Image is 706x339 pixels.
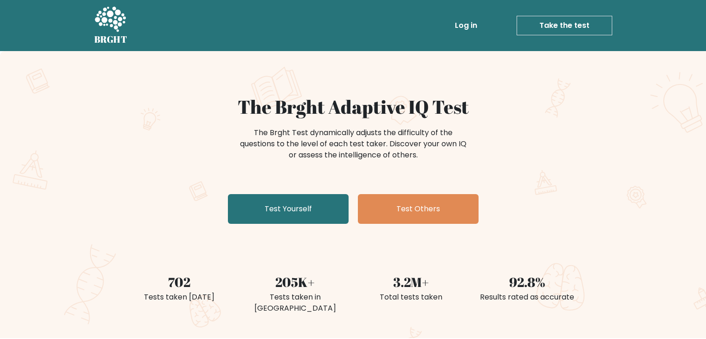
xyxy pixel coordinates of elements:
[243,272,348,292] div: 205K+
[243,292,348,314] div: Tests taken in [GEOGRAPHIC_DATA]
[237,127,469,161] div: The Brght Test dynamically adjusts the difficulty of the questions to the level of each test take...
[517,16,612,35] a: Take the test
[127,292,232,303] div: Tests taken [DATE]
[127,96,580,118] h1: The Brght Adaptive IQ Test
[94,4,128,47] a: BRGHT
[94,34,128,45] h5: BRGHT
[359,292,464,303] div: Total tests taken
[475,272,580,292] div: 92.8%
[451,16,481,35] a: Log in
[127,272,232,292] div: 702
[475,292,580,303] div: Results rated as accurate
[359,272,464,292] div: 3.2M+
[228,194,349,224] a: Test Yourself
[358,194,479,224] a: Test Others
